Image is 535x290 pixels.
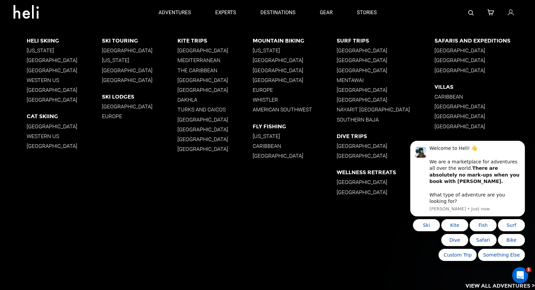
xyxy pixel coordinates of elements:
[27,77,102,83] p: Western US
[177,146,253,152] p: [GEOGRAPHIC_DATA]
[253,123,337,130] p: Fly Fishing
[177,106,253,113] p: Turks and Caicos
[102,113,177,120] p: Europe
[400,96,535,272] iframe: Intercom notifications message
[337,116,434,123] p: Southern Baja
[337,133,434,139] p: Dive Trips
[512,267,528,283] iframe: Intercom live chat
[27,87,102,93] p: [GEOGRAPHIC_DATA]
[526,267,531,272] span: 1
[102,37,177,44] p: Ski Touring
[177,77,253,83] p: [GEOGRAPHIC_DATA]
[27,143,102,149] p: [GEOGRAPHIC_DATA]
[27,57,102,63] p: [GEOGRAPHIC_DATA]
[253,97,337,103] p: Whistler
[434,37,535,44] p: Safaris and Expeditions
[337,143,434,149] p: [GEOGRAPHIC_DATA]
[27,123,102,130] p: [GEOGRAPHIC_DATA]
[253,106,337,113] p: American Southwest
[337,77,434,83] p: Mentawai
[434,94,535,100] p: Caribbean
[253,37,337,44] p: Mountain Biking
[27,97,102,103] p: [GEOGRAPHIC_DATA]
[466,282,535,290] p: View All Adventures >
[337,179,434,185] p: [GEOGRAPHIC_DATA]
[177,116,253,123] p: [GEOGRAPHIC_DATA]
[253,143,337,149] p: Caribbean
[253,153,337,159] p: [GEOGRAPHIC_DATA]
[337,97,434,103] p: [GEOGRAPHIC_DATA]
[102,94,177,100] p: Ski Lodges
[337,106,434,113] p: Nayarit [GEOGRAPHIC_DATA]
[434,57,535,63] p: [GEOGRAPHIC_DATA]
[434,84,535,90] p: Villas
[177,37,253,44] p: Kite Trips
[159,9,191,16] p: adventures
[337,67,434,74] p: [GEOGRAPHIC_DATA]
[215,9,236,16] p: experts
[177,67,253,74] p: The Caribbean
[27,113,102,120] p: Cat Skiing
[468,10,474,16] img: search-bar-icon.svg
[337,57,434,63] p: [GEOGRAPHIC_DATA]
[102,57,177,63] p: [US_STATE]
[337,37,434,44] p: Surf Trips
[177,87,253,93] p: [GEOGRAPHIC_DATA]
[337,189,434,195] p: [GEOGRAPHIC_DATA]
[253,87,337,93] p: Europe
[177,47,253,54] p: [GEOGRAPHIC_DATA]
[253,77,337,83] p: [GEOGRAPHIC_DATA]
[177,126,253,133] p: [GEOGRAPHIC_DATA]
[260,9,295,16] p: destinations
[177,57,253,63] p: Mediterranean
[102,103,177,110] p: [GEOGRAPHIC_DATA]
[253,47,337,54] p: [US_STATE]
[177,136,253,142] p: [GEOGRAPHIC_DATA]
[337,87,434,93] p: [GEOGRAPHIC_DATA]
[27,47,102,54] p: [US_STATE]
[253,57,337,63] p: [GEOGRAPHIC_DATA]
[177,97,253,103] p: Dakhla
[102,67,177,74] p: [GEOGRAPHIC_DATA]
[27,37,102,44] p: Heli Skiing
[27,67,102,74] p: [GEOGRAPHIC_DATA]
[102,47,177,54] p: [GEOGRAPHIC_DATA]
[434,47,535,54] p: [GEOGRAPHIC_DATA]
[337,153,434,159] p: [GEOGRAPHIC_DATA]
[337,169,434,176] p: Wellness Retreats
[27,133,102,139] p: Western US
[253,67,337,74] p: [GEOGRAPHIC_DATA]
[434,67,535,74] p: [GEOGRAPHIC_DATA]
[337,47,434,54] p: [GEOGRAPHIC_DATA]
[253,133,337,139] p: [US_STATE]
[102,77,177,83] p: [GEOGRAPHIC_DATA]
